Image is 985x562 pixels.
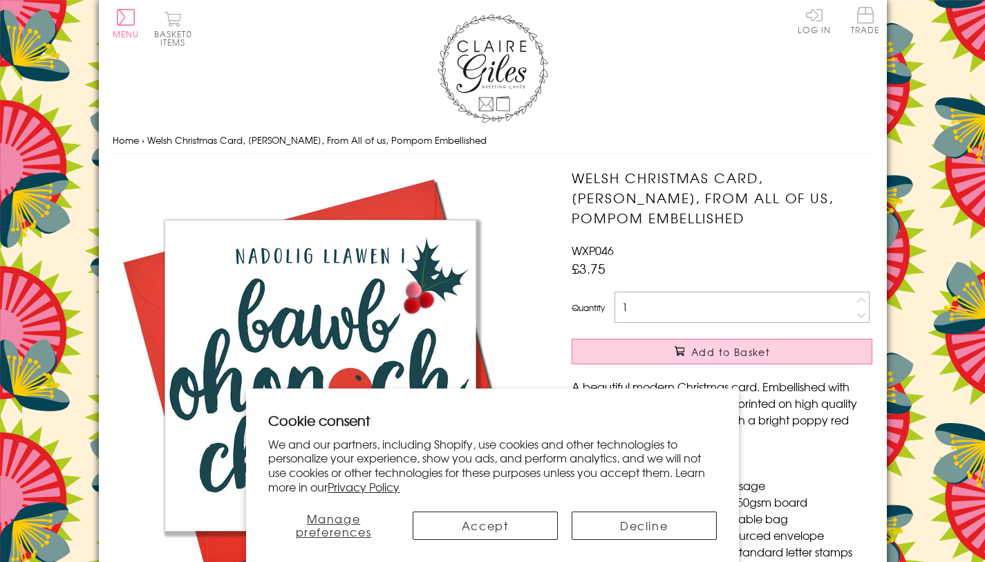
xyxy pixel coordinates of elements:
[572,301,605,314] label: Quantity
[160,28,192,48] span: 0 items
[572,259,606,278] span: £3.75
[113,127,873,155] nav: breadcrumbs
[572,378,872,444] p: A beautiful modern Christmas card. Embellished with bright coloured pompoms and printed on high q...
[268,437,717,494] p: We and our partners, including Shopify, use cookies and other technologies to personalize your ex...
[691,345,770,359] span: Add to Basket
[268,411,717,430] h2: Cookie consent
[438,14,548,123] img: Claire Giles Greetings Cards
[296,510,372,540] span: Manage preferences
[572,339,872,364] button: Add to Basket
[142,133,144,147] span: ›
[413,512,558,540] button: Accept
[851,7,880,37] a: Trade
[572,168,872,227] h1: Welsh Christmas Card, [PERSON_NAME], From All of us, Pompom Embellished
[113,28,140,40] span: Menu
[154,11,192,46] button: Basket0 items
[113,9,140,38] button: Menu
[572,242,614,259] span: WXP046
[328,478,400,495] a: Privacy Policy
[851,7,880,34] span: Trade
[268,512,398,540] button: Manage preferences
[572,512,717,540] button: Decline
[147,133,487,147] span: Welsh Christmas Card, [PERSON_NAME], From All of us, Pompom Embellished
[798,7,831,34] a: Log In
[113,133,139,147] a: Home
